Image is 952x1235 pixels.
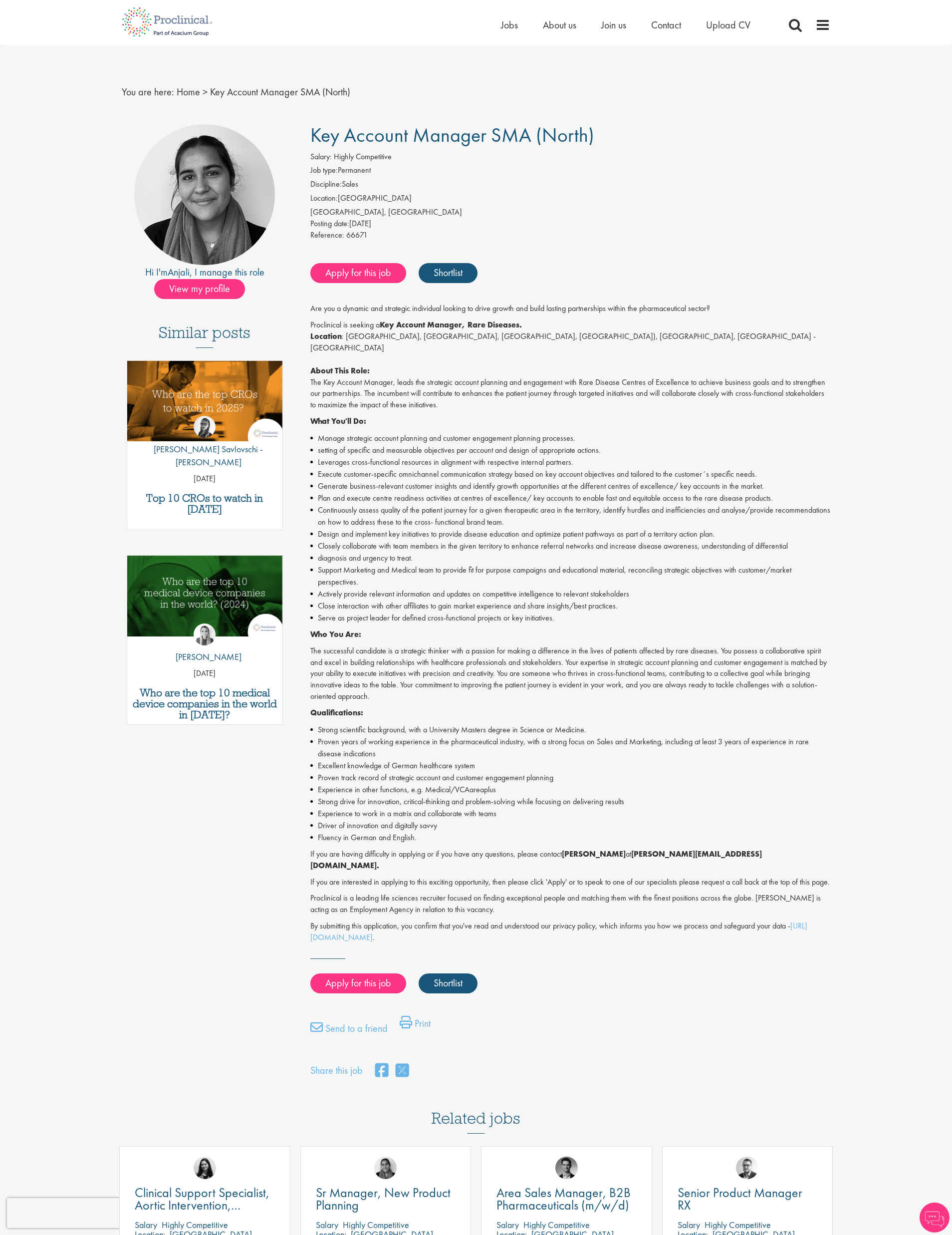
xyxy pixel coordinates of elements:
a: Anjali [168,266,190,279]
img: Theodora Savlovschi - Wicks [194,416,216,438]
img: Chatbot [920,1203,950,1233]
a: View my profile [154,281,255,294]
a: share on facebook [375,1060,388,1082]
li: Support Marketing and Medical team to provide fit for purpose campaigns and educational material,... [310,564,831,588]
label: Reference: [310,230,344,241]
label: Discipline: [310,179,342,190]
img: Max Slevogt [555,1157,578,1179]
p: Are you a dynamic and strategic individual looking to drive growth and build lasting partnerships... [310,303,831,314]
span: Area Sales Manager, B2B Pharmaceuticals (m/w/d) [496,1184,631,1214]
li: Generate business-relevant customer insights and identify growth opportunities at the different c... [310,480,831,492]
a: Shortlist [419,973,477,993]
span: Salary [496,1219,519,1231]
p: If you are having difficulty in applying or if you have any questions, please contact at [310,849,831,872]
a: Link to a post [127,361,282,449]
p: If you are interested in applying to this exciting opportunity, then please click 'Apply' or to s... [310,877,831,888]
li: [GEOGRAPHIC_DATA] [310,193,831,207]
strong: About This Role: [310,365,370,376]
li: Fluency in German and English. [310,832,831,844]
a: Link to a post [127,556,282,644]
li: Driver of innovation and digitally savvy [310,820,831,832]
span: Highly Competitive [334,151,392,162]
img: Top 10 CROs 2025 | Proclinical [127,361,282,441]
iframe: reCAPTCHA [7,1198,135,1228]
p: Proclinical is seeking a : [GEOGRAPHIC_DATA], [GEOGRAPHIC_DATA], [GEOGRAPHIC_DATA], [GEOGRAPHIC_D... [310,319,831,411]
li: Sales [310,179,831,193]
a: Area Sales Manager, B2B Pharmaceuticals (m/w/d) [496,1187,637,1212]
p: [PERSON_NAME] Savlovschi - [PERSON_NAME] [127,443,282,468]
li: Close interaction with other affiliates to gain market experience and share insights/best practices. [310,600,831,612]
li: Leverages cross-functional resources in alignment with respective internal partners. [310,456,831,468]
img: Top 10 Medical Device Companies 2024 [127,556,282,636]
span: Key Account Manager SMA (North) [310,122,594,148]
li: Proven years of working experience in the pharmaceutical industry, with a strong focus on Sales a... [310,736,831,760]
span: > [203,85,208,98]
li: Proven track record of strategic account and customer engagement planning [310,772,831,784]
div: Hi I'm , I manage this role [122,265,288,280]
li: Execute customer-specific omnichannel communication strategy based on key account objectives and ... [310,468,831,480]
a: Niklas Kaminski [736,1157,758,1179]
strong: Key Account Manager, Rare Diseases. [380,319,522,330]
li: Strong scientific background, with a University Masters degree in Science or Medicine. [310,724,831,736]
li: Manage strategic account planning and customer engagement planning processes. [310,432,831,444]
strong: [PERSON_NAME] [562,849,626,859]
a: About us [543,18,576,31]
a: Upload CV [706,18,750,31]
p: Proclinical is a leading life sciences recruiter focused on finding exceptional people and matchi... [310,893,831,916]
h3: Related jobs [432,1085,520,1134]
div: [DATE] [310,218,831,230]
a: Jobs [501,18,518,31]
a: Join us [601,18,626,31]
li: Permanent [310,165,831,179]
span: Salary [135,1219,157,1231]
li: Serve as project leader for defined cross-functional projects or key initiatives. [310,612,831,624]
a: Apply for this job [310,973,406,993]
strong: What You'll Do: [310,416,366,426]
a: Who are the top 10 medical device companies in the world in [DATE]? [132,687,277,720]
li: diagnosis and urgency to treat. [310,552,831,564]
h3: Similar posts [159,324,250,348]
p: [DATE] [127,473,282,485]
a: Anjali Parbhu [374,1157,397,1179]
p: The successful candidate is a strategic thinker with a passion for making a difference in the liv... [310,645,831,702]
a: share on twitter [396,1060,409,1082]
li: Actively provide relevant information and updates on competitive intelligence to relevant stakeho... [310,588,831,600]
strong: Qualifications: [310,707,363,718]
a: Hannah Burke [PERSON_NAME] [168,623,241,668]
a: Apply for this job [310,263,406,283]
li: Closely collaborate with team members in the given territory to enhance referral networks and inc... [310,540,831,552]
a: Send to a friend [310,1021,388,1041]
a: Top 10 CROs to watch in [DATE] [132,493,277,515]
label: Job type: [310,165,338,176]
p: [PERSON_NAME] [168,650,241,663]
span: Salary [316,1219,338,1231]
p: Highly Competitive [343,1219,409,1231]
a: Contact [651,18,681,31]
a: Theodora Savlovschi - Wicks [PERSON_NAME] Savlovschi - [PERSON_NAME] [127,416,282,473]
a: Clinical Support Specialist, Aortic Intervention, Vascular [135,1187,275,1212]
img: Indre Stankeviciute [194,1157,216,1179]
li: Experience to work in a matrix and collaborate with teams [310,808,831,820]
a: Shortlist [419,263,477,283]
label: Share this job [310,1063,363,1078]
li: Excellent knowledge of German healthcare system [310,760,831,772]
span: Senior Product Manager RX [678,1184,802,1214]
strong: [PERSON_NAME][EMAIL_ADDRESS][DOMAIN_NAME]. [310,849,762,871]
strong: Location [310,331,342,341]
span: Salary [678,1219,700,1231]
li: Experience in other functions, e.g. Medical/VCAareaplus [310,784,831,796]
p: [DATE] [127,668,282,679]
a: breadcrumb link [177,85,200,98]
span: Key Account Manager SMA (North) [210,85,350,98]
p: Highly Competitive [162,1219,228,1231]
a: Sr Manager, New Product Planning [316,1187,456,1212]
span: You are here: [122,85,174,98]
